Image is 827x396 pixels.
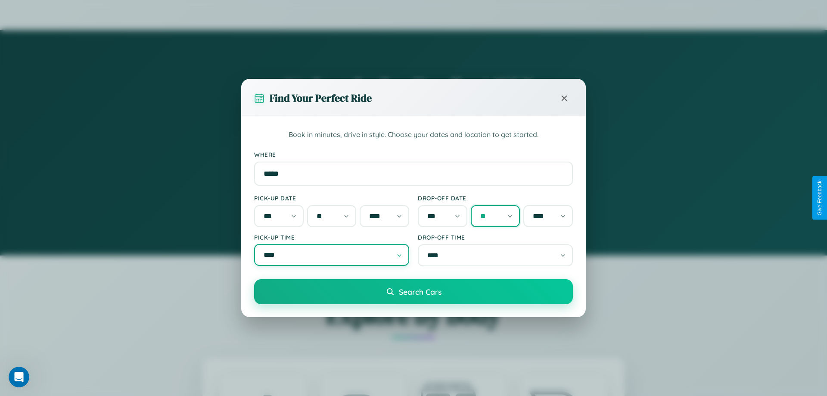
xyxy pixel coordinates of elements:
button: Search Cars [254,279,573,304]
label: Where [254,151,573,158]
label: Pick-up Time [254,234,409,241]
span: Search Cars [399,287,441,296]
label: Drop-off Time [418,234,573,241]
h3: Find Your Perfect Ride [270,91,372,105]
p: Book in minutes, drive in style. Choose your dates and location to get started. [254,129,573,140]
label: Drop-off Date [418,194,573,202]
label: Pick-up Date [254,194,409,202]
